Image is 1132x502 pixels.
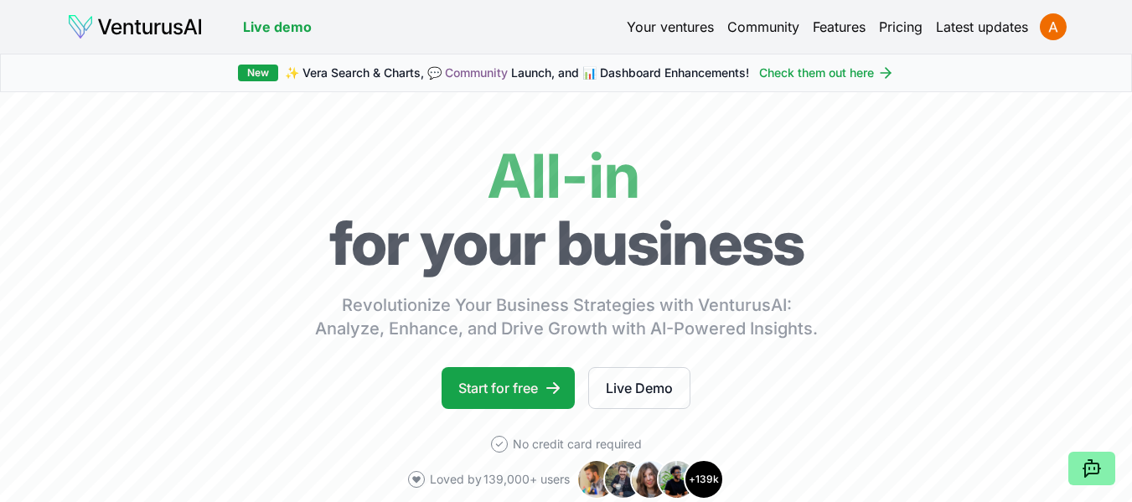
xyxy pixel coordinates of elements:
[879,17,923,37] a: Pricing
[445,65,508,80] a: Community
[759,65,894,81] a: Check them out here
[67,13,203,40] img: logo
[576,459,617,499] img: Avatar 1
[442,367,575,409] a: Start for free
[630,459,670,499] img: Avatar 3
[813,17,866,37] a: Features
[243,17,312,37] a: Live demo
[603,459,644,499] img: Avatar 2
[627,17,714,37] a: Your ventures
[936,17,1028,37] a: Latest updates
[285,65,749,81] span: ✨ Vera Search & Charts, 💬 Launch, and 📊 Dashboard Enhancements!
[1040,13,1067,40] img: ACg8ocLo2YqbDyXwm31vU8l9U9iwBTV5Gdb82VirKzt35Ha_vjr6Qg=s96-c
[588,367,690,409] a: Live Demo
[657,459,697,499] img: Avatar 4
[238,65,278,81] div: New
[727,17,799,37] a: Community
